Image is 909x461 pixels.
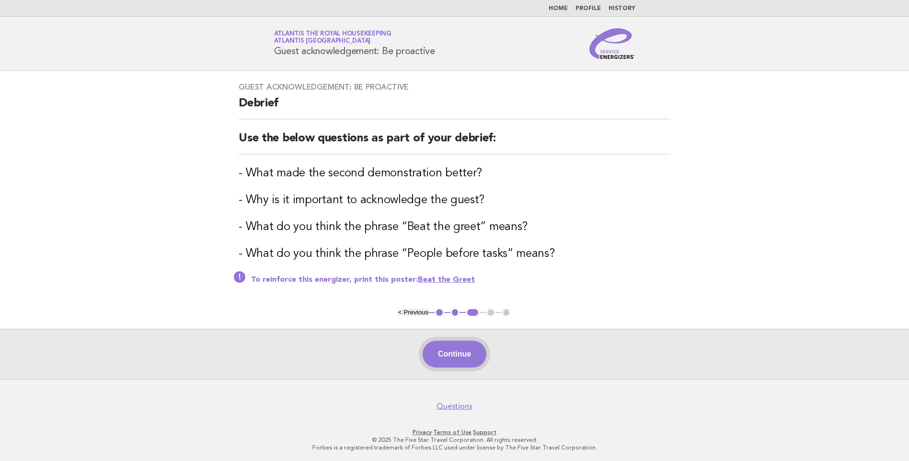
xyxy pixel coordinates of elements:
[274,38,371,45] span: Atlantis [GEOGRAPHIC_DATA]
[609,6,635,12] a: History
[239,166,670,181] h3: - What made the second demonstration better?
[423,341,486,368] button: Continue
[473,429,496,436] a: Support
[413,429,432,436] a: Privacy
[239,131,670,154] h2: Use the below questions as part of your debrief:
[251,275,670,285] p: To reinforce this energizer, print this poster:
[450,308,460,317] button: 2
[239,193,670,208] h3: - Why is it important to acknowledge the guest?
[437,402,472,411] a: Questions
[549,6,568,12] a: Home
[418,276,475,284] a: Beat the Greet
[589,28,635,59] img: Service Energizers
[575,6,601,12] a: Profile
[239,96,670,119] h2: Debrief
[161,444,748,451] p: Forbes is a registered trademark of Forbes LLC used under license by The Five Star Travel Corpora...
[435,308,444,317] button: 1
[161,436,748,444] p: © 2025 The Five Star Travel Corporation. All rights reserved.
[239,246,670,262] h3: - What do you think the phrase “People before tasks” means?
[466,308,480,317] button: 3
[433,429,472,436] a: Terms of Use
[239,82,670,92] h3: Guest acknowledgement: Be proactive
[398,309,428,316] button: < Previous
[274,31,391,44] a: Atlantis the Royal HousekeepingAtlantis [GEOGRAPHIC_DATA]
[161,428,748,436] p: · ·
[274,31,435,56] h1: Guest acknowledgement: Be proactive
[239,219,670,235] h3: - What do you think the phrase “Beat the greet” means?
